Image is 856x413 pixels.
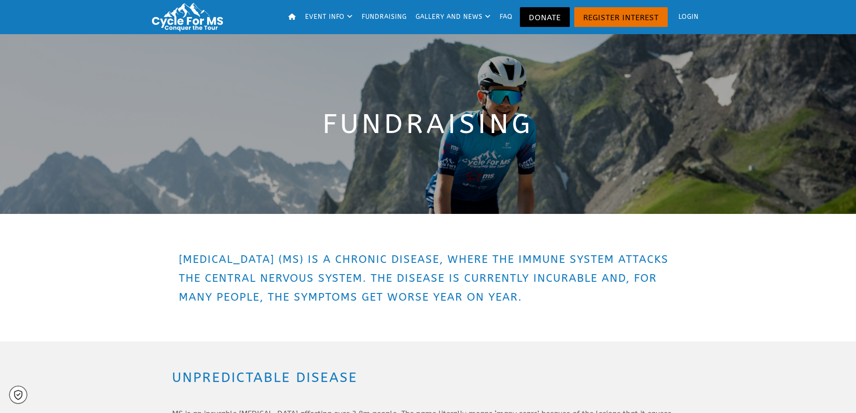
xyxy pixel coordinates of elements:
a: Cookie settings [9,386,27,404]
a: Login [670,2,702,32]
a: Register Interest [574,7,668,27]
span: Unpredictable disease [172,369,358,386]
a: Donate [520,7,570,27]
span: Fundraising [323,108,533,140]
img: Cycle for MS: Conquer the Tour [148,2,231,32]
span: [MEDICAL_DATA] (MS) IS A CHRONIC DISEASE, WHERE THE IMMUNE SYSTEM ATTACKS THE CENTRAL NERVOUS SYS... [179,253,669,303]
